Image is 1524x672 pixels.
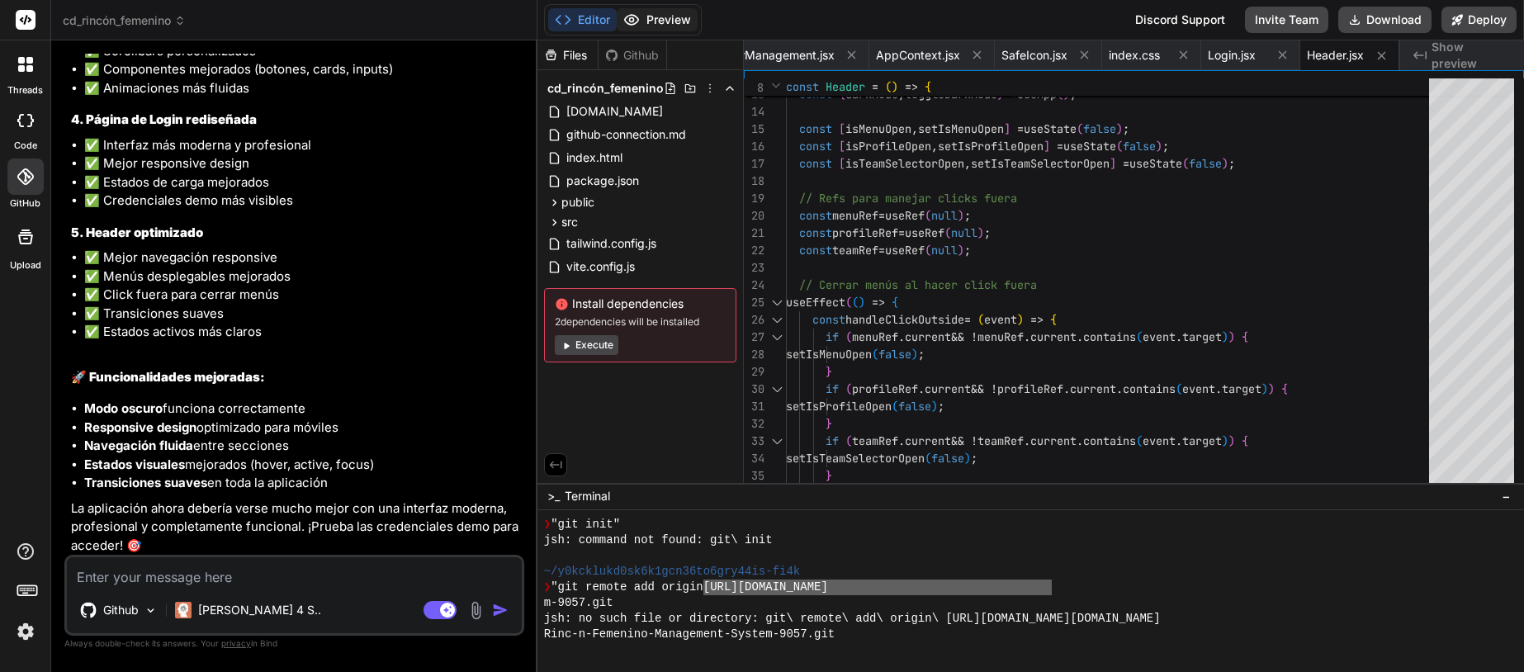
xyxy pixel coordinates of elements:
[799,225,832,240] span: const
[7,83,43,97] label: threads
[547,488,560,504] span: >_
[14,139,37,153] label: code
[911,347,918,362] span: )
[1228,329,1235,344] span: )
[885,79,892,94] span: (
[744,242,764,259] div: 22
[84,475,207,490] strong: Transiciones suaves
[925,451,931,466] span: (
[812,312,845,327] span: const
[466,601,485,620] img: attachment
[175,602,192,618] img: Claude 4 Sonnet
[744,207,764,225] div: 20
[826,364,832,379] span: }
[1030,329,1077,344] span: current
[744,363,764,381] div: 29
[885,208,925,223] span: useRef
[84,154,521,173] li: ✅ Mejor responsive design
[1182,381,1215,396] span: event
[872,347,878,362] span: (
[852,433,898,448] span: teamRef
[744,381,764,398] div: 30
[1228,156,1235,171] span: ;
[544,627,835,642] span: Rinc-n-Femenino-Management-System-9057.git
[1123,121,1129,136] span: ;
[71,369,265,385] strong: 🚀 Funcionalidades mejoradas:
[720,47,835,64] span: UserManagement.jsx
[744,225,764,242] div: 21
[547,80,664,97] span: cd_rincón_femenino
[1261,381,1268,396] span: )
[544,564,800,580] span: ~/y0kcklukd0sk6k1gcn36to6gry44is-fi4k
[964,156,971,171] span: ,
[744,415,764,433] div: 32
[744,121,764,138] div: 15
[84,400,163,416] strong: Modo oscuro
[1208,47,1256,64] span: Login.jsx
[84,438,193,453] strong: Navegación fluida
[84,192,521,211] li: ✅ Credenciales demo más visibles
[786,399,892,414] span: setIsProfileOpen
[991,381,997,396] span: !
[10,196,40,211] label: GitHub
[892,295,898,310] span: {
[555,296,726,312] span: Install dependencies
[826,468,832,483] span: }
[492,602,509,618] img: icon
[221,638,251,648] span: privacy
[766,329,788,346] div: Click to collapse the range.
[1109,47,1160,64] span: index.css
[898,329,905,344] span: .
[964,243,971,258] span: ;
[826,329,839,344] span: if
[1024,121,1077,136] span: useState
[845,139,931,154] span: isProfileOpen
[84,419,196,435] strong: Responsive design
[852,295,859,310] span: (
[744,79,764,97] span: 8
[931,451,964,466] span: false
[859,295,865,310] span: )
[971,451,977,466] span: ;
[565,102,665,121] span: [DOMAIN_NAME]
[1001,47,1067,64] span: SafeIcon.jsx
[971,329,977,344] span: !
[1004,121,1010,136] span: ]
[744,398,764,415] div: 31
[845,295,852,310] span: (
[1050,312,1057,327] span: {
[905,225,944,240] span: useRef
[84,323,521,342] li: ✅ Estados activos más claros
[565,488,610,504] span: Terminal
[876,47,960,64] span: AppContext.jsx
[845,121,911,136] span: isMenuOpen
[1228,433,1235,448] span: )
[71,225,203,240] strong: 5. Header optimizado
[898,399,931,414] span: false
[1156,139,1162,154] span: )
[599,47,666,64] div: Github
[548,8,617,31] button: Editor
[544,611,1161,627] span: jsh: no such file or directory: git\ remote\ add\ origin\ [URL][DOMAIN_NAME][DOMAIN_NAME]
[977,312,984,327] span: (
[1215,381,1222,396] span: .
[617,8,698,31] button: Preview
[1123,156,1129,171] span: =
[925,381,971,396] span: current
[551,517,620,532] span: "git init"
[544,580,551,595] span: ❯
[925,208,931,223] span: (
[977,329,1024,344] span: menuRef
[931,399,938,414] span: )
[1338,7,1432,33] button: Download
[10,258,41,272] label: Upload
[878,347,911,362] span: false
[786,295,845,310] span: useEffect
[744,311,764,329] div: 26
[1222,156,1228,171] span: )
[1116,139,1123,154] span: (
[84,79,521,98] li: ✅ Animaciones más fluidas
[1242,329,1248,344] span: {
[799,156,832,171] span: const
[826,79,865,94] span: Header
